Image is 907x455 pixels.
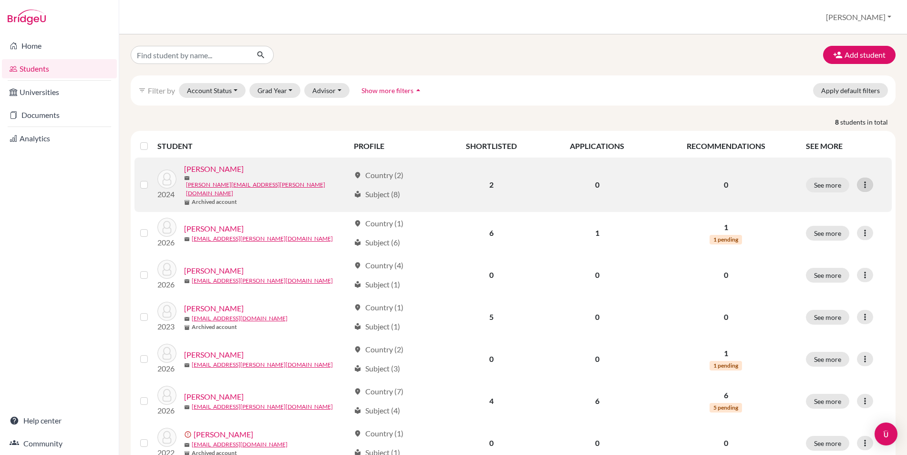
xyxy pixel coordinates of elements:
[543,296,651,338] td: 0
[813,83,888,98] button: Apply default filters
[657,222,794,233] p: 1
[354,430,361,437] span: location_on
[157,218,176,237] img: Bakker, Lucas
[440,158,543,212] td: 2
[354,220,361,227] span: location_on
[157,363,176,374] p: 2026
[440,380,543,422] td: 4
[184,442,190,448] span: mail
[440,135,543,158] th: SHORTLISTED
[800,135,892,158] th: SEE MORE
[157,237,176,248] p: 2026
[354,321,400,332] div: Subject (1)
[806,394,849,409] button: See more
[710,403,742,413] span: 5 pending
[353,83,431,98] button: Show more filtersarrow_drop_up
[184,316,190,322] span: mail
[806,436,849,451] button: See more
[184,278,190,284] span: mail
[354,363,400,374] div: Subject (3)
[192,198,237,206] b: Archived account
[249,83,301,98] button: Grad Year
[157,189,176,200] p: 2024
[2,434,117,453] a: Community
[361,86,413,95] span: Show more filters
[657,348,794,359] p: 1
[157,386,176,405] img: McLintock, James
[875,423,897,445] div: Open Intercom Messenger
[440,338,543,380] td: 0
[184,265,244,276] a: [PERSON_NAME]
[179,83,246,98] button: Account Status
[157,260,176,279] img: Espinosa, Madeleine
[192,314,288,323] a: [EMAIL_ADDRESS][DOMAIN_NAME]
[157,344,176,363] img: McLintock, Alice
[192,234,333,243] a: [EMAIL_ADDRESS][PERSON_NAME][DOMAIN_NAME]
[354,279,400,290] div: Subject (1)
[2,83,117,102] a: Universities
[157,302,176,321] img: Kimber, Edward
[354,218,403,229] div: Country (1)
[806,226,849,241] button: See more
[192,323,237,331] b: Archived account
[543,338,651,380] td: 0
[651,135,800,158] th: RECOMMENDATIONS
[8,10,46,25] img: Bridge-U
[148,86,175,95] span: Filter by
[138,86,146,94] i: filter_list
[157,405,176,416] p: 2026
[354,428,403,439] div: Country (1)
[710,235,742,244] span: 1 pending
[192,276,333,285] a: [EMAIL_ADDRESS][PERSON_NAME][DOMAIN_NAME]
[354,365,361,372] span: local_library
[822,8,896,26] button: [PERSON_NAME]
[543,380,651,422] td: 6
[354,302,403,313] div: Country (1)
[2,59,117,78] a: Students
[184,200,190,205] span: inventory_2
[354,171,361,179] span: location_on
[543,135,651,158] th: APPLICATIONS
[354,304,361,311] span: location_on
[157,279,176,290] p: 2026
[2,129,117,148] a: Analytics
[806,310,849,325] button: See more
[657,437,794,449] p: 0
[304,83,350,98] button: Advisor
[354,386,403,397] div: Country (7)
[348,135,440,158] th: PROFILE
[354,344,403,355] div: Country (2)
[543,212,651,254] td: 1
[440,254,543,296] td: 0
[192,360,333,369] a: [EMAIL_ADDRESS][PERSON_NAME][DOMAIN_NAME]
[806,268,849,283] button: See more
[440,212,543,254] td: 6
[184,223,244,234] a: [PERSON_NAME]
[184,404,190,410] span: mail
[157,428,176,447] img: Richards, Sian
[354,388,361,395] span: location_on
[2,36,117,55] a: Home
[840,117,896,127] span: students in total
[354,237,400,248] div: Subject (6)
[710,361,742,370] span: 1 pending
[184,362,190,368] span: mail
[354,169,403,181] div: Country (2)
[354,239,361,246] span: local_library
[157,169,176,189] img: Auty, Dominic
[194,429,253,440] a: [PERSON_NAME]
[354,281,361,288] span: local_library
[184,325,190,330] span: inventory_2
[354,190,361,198] span: local_library
[184,431,194,438] span: error_outline
[192,402,333,411] a: [EMAIL_ADDRESS][PERSON_NAME][DOMAIN_NAME]
[543,158,651,212] td: 0
[354,189,400,200] div: Subject (8)
[354,323,361,330] span: local_library
[184,303,244,314] a: [PERSON_NAME]
[157,135,348,158] th: STUDENT
[823,46,896,64] button: Add student
[2,106,117,125] a: Documents
[184,349,244,360] a: [PERSON_NAME]
[835,117,840,127] strong: 8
